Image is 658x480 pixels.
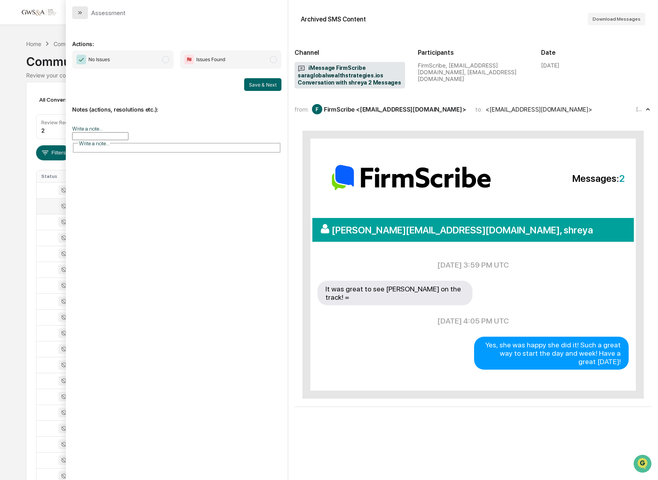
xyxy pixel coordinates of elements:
div: Communications Archive [54,40,118,47]
div: F [312,104,322,114]
p: Actions: [72,31,281,47]
div: 2 [41,127,45,134]
p: How can we help? [8,17,144,29]
div: [DATE] [541,62,559,69]
a: 🗄️Attestations [54,97,101,111]
iframe: Open customer support [633,454,654,475]
th: Status [36,170,82,182]
button: Filters [36,145,71,160]
span: Data Lookup [16,115,50,123]
img: user_icon.png [320,224,332,233]
div: Archived SMS Content [301,15,366,23]
span: No Issues [88,56,110,64]
div: It was great to see [PERSON_NAME] on the track! = [318,281,472,305]
h2: Channel [295,49,405,56]
img: logo-email.png [321,156,501,199]
span: Preclearance [16,100,51,108]
img: Flag [184,55,194,64]
a: 🔎Data Lookup [5,112,53,126]
span: Messages: [503,173,625,184]
div: We're available if you need us! [27,69,100,75]
div: FirmScribe, [EMAIL_ADDRESS][DOMAIN_NAME], [EMAIL_ADDRESS][DOMAIN_NAME] [418,62,528,82]
div: Home [26,40,41,47]
button: Download Messages [588,13,645,25]
a: 🖐️Preclearance [5,97,54,111]
td: [DATE] 4:05 PM UTC [317,307,629,335]
div: 🗄️ [57,101,64,107]
input: Clear [21,36,131,44]
div: [PERSON_NAME][EMAIL_ADDRESS][DOMAIN_NAME], shreya [312,218,634,242]
div: Yes, she was happy she did it! Such a great way to start the day and week! Have a great [DATE]! [474,337,629,370]
img: Checkmark [77,55,86,64]
p: Notes (actions, resolutions etc.): [72,96,281,113]
span: Pylon [79,135,96,141]
div: Review Required [41,120,79,125]
img: logo [19,8,57,16]
span: to: [475,106,482,113]
td: [DATE] 3:59 PM UTC [317,251,629,280]
h2: Participants [418,49,528,56]
div: 🔎 [8,116,14,122]
div: FirmScribe <[EMAIL_ADDRESS][DOMAIN_NAME]> [324,106,466,113]
div: Assessment [91,9,126,17]
span: Issues Found [196,56,225,64]
span: from: [295,106,309,113]
div: Review your communication records across channels [26,72,631,79]
h2: Date [541,49,652,56]
span: Write a note... [79,140,109,147]
div: All Conversations [36,93,96,106]
div: 🖐️ [8,101,14,107]
img: 1746055101610-c473b297-6a78-478c-a979-82029cc54cd1 [8,61,22,75]
time: Monday, August 25, 2025 at 1:00:16 PM [636,106,644,112]
span: Download Messages [593,16,641,22]
span: 2 [619,173,625,184]
span: Attestations [65,100,98,108]
div: <[EMAIL_ADDRESS][DOMAIN_NAME]> [486,106,592,113]
div: Communications Archive [26,48,631,69]
span: iMessage FirmScribe saraglobalwealthstrategies.ios Conversation with shreya 2 Messages [298,64,402,87]
label: Write a note... [72,125,103,132]
button: Start new chat [135,63,144,73]
a: Powered byPylon [56,134,96,141]
button: Save & Next [244,78,281,91]
div: Start new chat [27,61,130,69]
